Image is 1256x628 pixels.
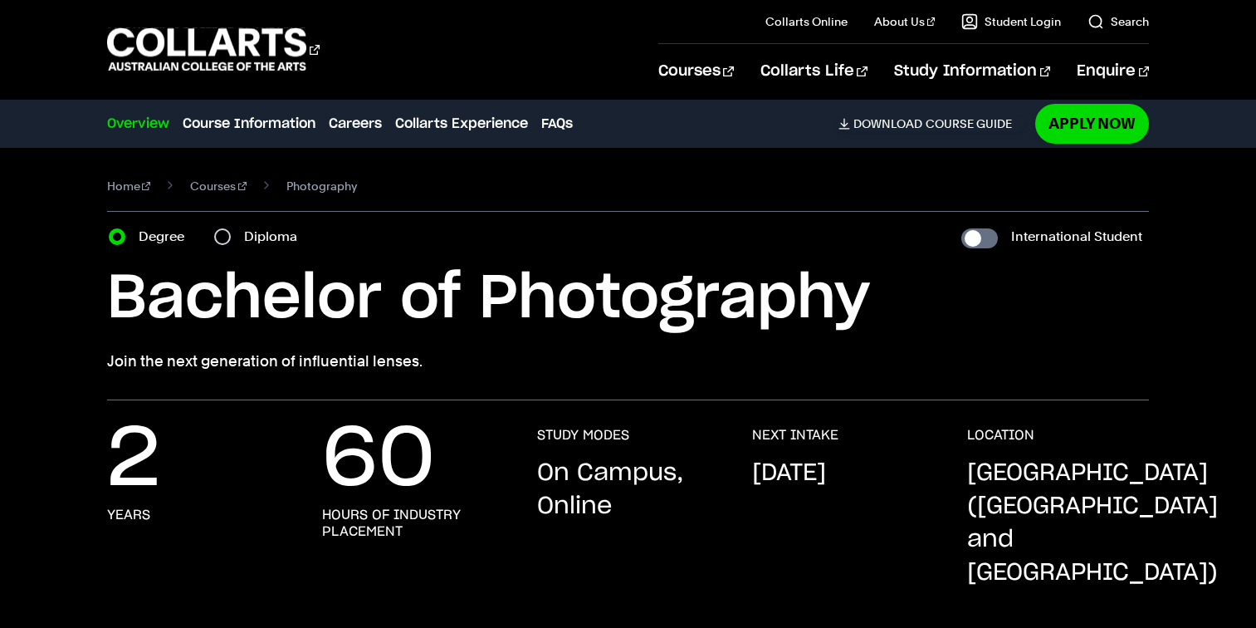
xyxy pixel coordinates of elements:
[1077,44,1149,99] a: Enquire
[107,114,169,134] a: Overview
[853,116,922,131] span: Download
[658,44,734,99] a: Courses
[107,427,160,493] p: 2
[322,507,504,540] h3: hours of industry placement
[139,225,194,248] label: Degree
[537,457,719,523] p: On Campus, Online
[894,44,1050,99] a: Study Information
[961,13,1061,30] a: Student Login
[286,174,357,198] span: Photography
[322,427,435,493] p: 60
[107,507,150,523] h3: years
[190,174,247,198] a: Courses
[760,44,867,99] a: Collarts Life
[874,13,936,30] a: About Us
[541,114,573,134] a: FAQs
[838,116,1025,131] a: DownloadCourse Guide
[107,26,320,73] div: Go to homepage
[752,427,838,444] h3: NEXT INTAKE
[752,457,826,490] p: [DATE]
[244,225,307,248] label: Diploma
[183,114,315,134] a: Course Information
[765,13,848,30] a: Collarts Online
[967,427,1034,444] h3: LOCATION
[395,114,528,134] a: Collarts Experience
[967,457,1218,590] p: [GEOGRAPHIC_DATA] ([GEOGRAPHIC_DATA] and [GEOGRAPHIC_DATA])
[107,350,1150,373] p: Join the next generation of influential lenses.
[537,427,629,444] h3: STUDY MODES
[329,114,382,134] a: Careers
[1011,225,1142,248] label: International Student
[107,174,151,198] a: Home
[1087,13,1149,30] a: Search
[107,262,1150,336] h1: Bachelor of Photography
[1035,104,1149,143] a: Apply Now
